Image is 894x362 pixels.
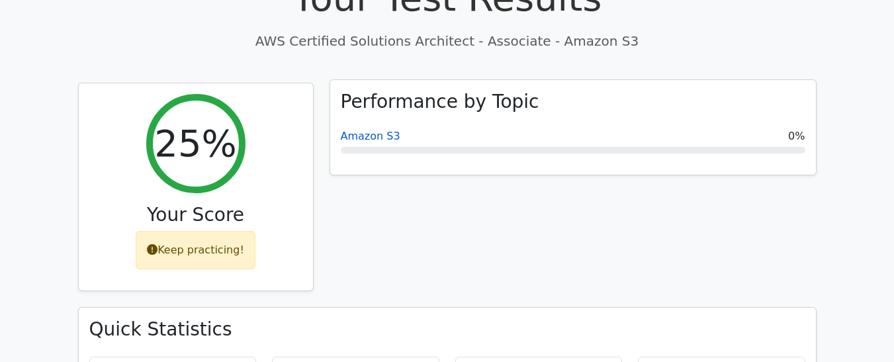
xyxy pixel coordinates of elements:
span: 0% [788,128,805,144]
a: Amazon S3 [341,130,400,142]
h2: 25% [154,121,236,165]
h3: Quick Statistics [89,318,805,341]
h3: Your Score [89,204,302,226]
p: AWS Certified Solutions Architect - Associate - Amazon S3 [78,31,817,51]
div: Keep practicing! [136,231,255,269]
h3: Performance by Topic [341,91,539,113]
